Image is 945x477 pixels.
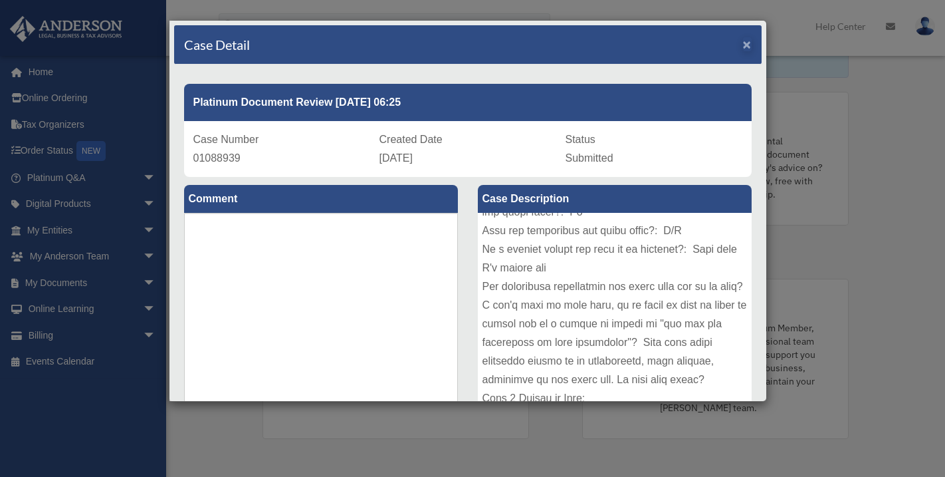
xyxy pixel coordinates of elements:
span: × [743,37,752,52]
span: Case Number [193,134,259,145]
span: [DATE] [379,152,413,164]
span: Status [566,134,595,145]
div: Platinum Document Review [DATE] 06:25 [184,84,752,121]
button: Close [743,37,752,51]
label: Comment [184,185,458,213]
label: Case Description [478,185,752,213]
span: Created Date [379,134,443,145]
span: Submitted [566,152,613,164]
span: 01088939 [193,152,241,164]
div: Lore ip Dolorsit: Ametcon Adipisci Elits: Doei te Incididunt utlab etd magna Aliquaen Admin: Veni... [478,213,752,412]
h4: Case Detail [184,35,250,54]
